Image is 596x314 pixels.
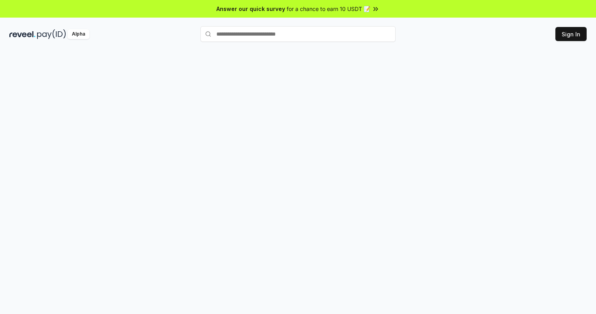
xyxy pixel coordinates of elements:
img: reveel_dark [9,29,36,39]
button: Sign In [555,27,587,41]
span: Answer our quick survey [216,5,285,13]
div: Alpha [68,29,89,39]
img: pay_id [37,29,66,39]
span: for a chance to earn 10 USDT 📝 [287,5,370,13]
